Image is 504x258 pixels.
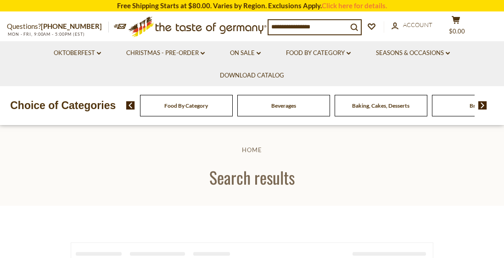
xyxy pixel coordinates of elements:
[376,48,450,58] a: Seasons & Occasions
[478,101,487,110] img: next arrow
[271,102,296,109] a: Beverages
[403,21,432,28] span: Account
[41,22,102,30] a: [PHONE_NUMBER]
[286,48,351,58] a: Food By Category
[220,71,284,81] a: Download Catalog
[352,102,409,109] a: Baking, Cakes, Desserts
[442,16,470,38] button: $0.00
[392,20,432,30] a: Account
[54,48,101,58] a: Oktoberfest
[7,21,109,33] p: Questions?
[322,1,387,10] a: Click here for details.
[242,146,262,154] a: Home
[449,27,465,35] span: $0.00
[126,48,205,58] a: Christmas - PRE-ORDER
[126,101,135,110] img: previous arrow
[470,102,487,109] a: Breads
[28,167,476,187] h1: Search results
[7,32,85,37] span: MON - FRI, 9:00AM - 5:00PM (EST)
[164,102,208,109] a: Food By Category
[230,48,261,58] a: On Sale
